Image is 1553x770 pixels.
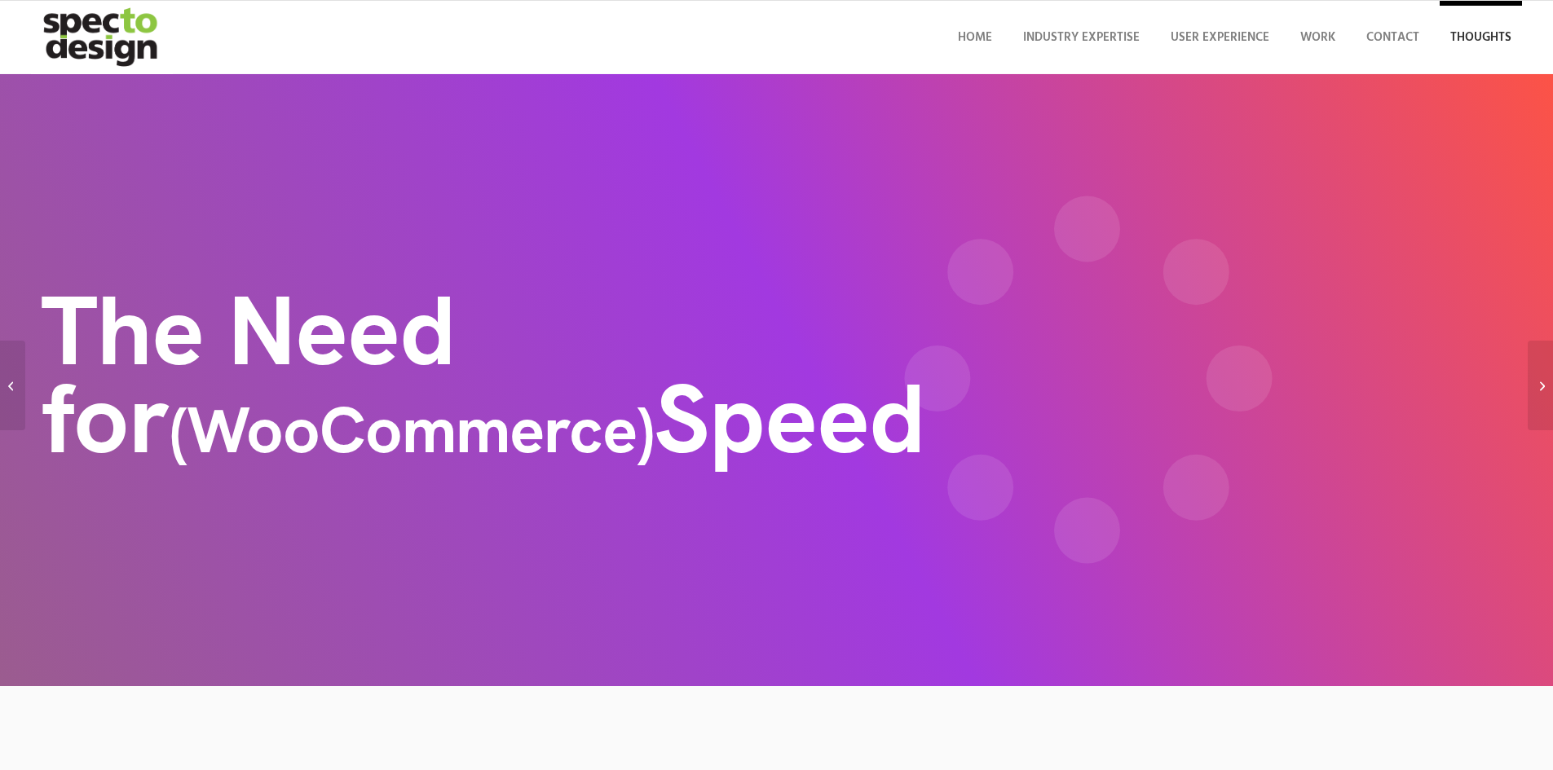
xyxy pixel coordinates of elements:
[947,1,1003,74] a: Home
[1171,28,1269,47] span: User Experience
[1356,1,1430,74] a: Contact
[1160,1,1280,74] a: User Experience
[41,286,576,462] h1: (WooCommerce)
[654,354,924,482] span: Speed
[1440,1,1522,74] a: Thoughts
[1290,1,1346,74] a: Work
[1366,28,1419,47] span: Contact
[1300,28,1335,47] span: Work
[41,266,455,482] span: The Need for
[31,1,173,74] img: specto-logo-2020
[958,28,992,47] span: Home
[1013,1,1150,74] a: Industry Expertise
[1528,341,1553,430] a: Prevent WordPress Username Scanning
[1450,28,1511,47] span: Thoughts
[1023,28,1140,47] span: Industry Expertise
